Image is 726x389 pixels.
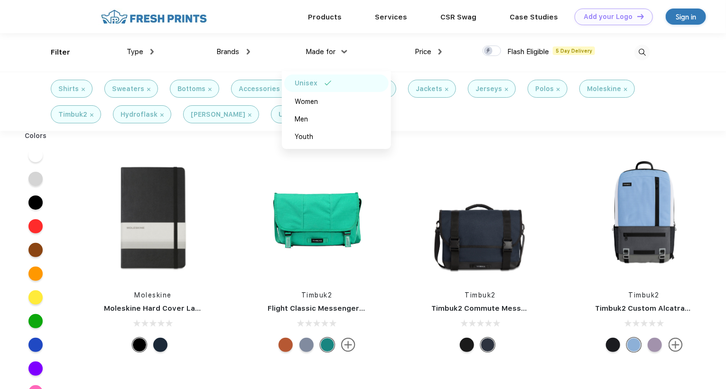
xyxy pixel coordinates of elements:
[341,50,347,53] img: dropdown.png
[557,88,560,91] img: filter_cancel.svg
[627,338,641,352] div: Sky Blue
[418,155,544,281] img: func=resize&h=266
[147,88,150,91] img: filter_cancel.svg
[90,113,93,117] img: filter_cancel.svg
[58,84,79,94] div: Shirts
[254,155,380,281] img: func=resize&h=266
[587,84,621,94] div: Moleskine
[191,110,245,120] div: [PERSON_NAME]
[416,84,442,94] div: Jackets
[150,49,154,55] img: dropdown.png
[415,47,431,56] span: Price
[121,110,158,120] div: Hydroflask
[553,46,595,55] span: 5 Day Delivery
[606,338,620,352] div: Jet Black
[325,81,332,85] img: filter_selected.svg
[18,131,54,141] div: Colors
[438,49,442,55] img: dropdown.png
[295,78,317,88] div: Unisex
[160,113,164,117] img: filter_cancel.svg
[308,13,342,21] a: Products
[320,338,335,352] div: Jade
[676,11,696,22] div: Sign in
[445,88,448,91] img: filter_cancel.svg
[239,84,280,94] div: Accessories
[505,88,508,91] img: filter_cancel.svg
[581,155,707,281] img: func=resize&h=266
[177,84,205,94] div: Bottoms
[82,88,85,91] img: filter_cancel.svg
[507,47,549,56] span: Flash Eligible
[279,338,293,352] div: Rust
[295,132,313,142] div: Youth
[58,110,87,120] div: Timbuk2
[90,155,216,281] img: func=resize&h=266
[247,49,250,55] img: dropdown.png
[51,47,70,58] div: Filter
[279,110,301,120] div: Unisex
[648,338,662,352] div: Lavender
[217,47,240,56] span: Brands
[301,291,333,299] a: Timbuk2
[268,304,375,313] a: Flight Classic Messenger Bag
[624,88,627,91] img: filter_cancel.svg
[112,84,144,94] div: Sweaters
[248,113,251,117] img: filter_cancel.svg
[634,45,650,60] img: desktop_search.svg
[584,13,633,21] div: Add your Logo
[132,338,147,352] div: Black
[637,14,644,19] img: DT
[306,47,335,56] span: Made for
[535,84,554,94] div: Polos
[465,291,496,299] a: Timbuk2
[432,304,559,313] a: Timbuk2 Commute Messenger Bag
[629,291,660,299] a: Timbuk2
[341,338,355,352] img: more.svg
[134,291,172,299] a: Moleskine
[596,304,708,313] a: Timbuk2 Custom Alcatraz Pack
[208,88,212,91] img: filter_cancel.svg
[666,9,706,25] a: Sign in
[481,338,495,352] div: Eco Nautical
[299,338,314,352] div: Granite
[295,97,318,107] div: Women
[127,47,143,56] span: Type
[98,9,210,25] img: fo%20logo%202.webp
[460,338,474,352] div: Eco Black
[104,304,301,313] a: Moleskine Hard Cover Large Double Layout Notebook
[153,338,168,352] div: Sapphire Blue
[295,114,308,124] div: Men
[475,84,502,94] div: Jerseys
[669,338,683,352] img: more.svg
